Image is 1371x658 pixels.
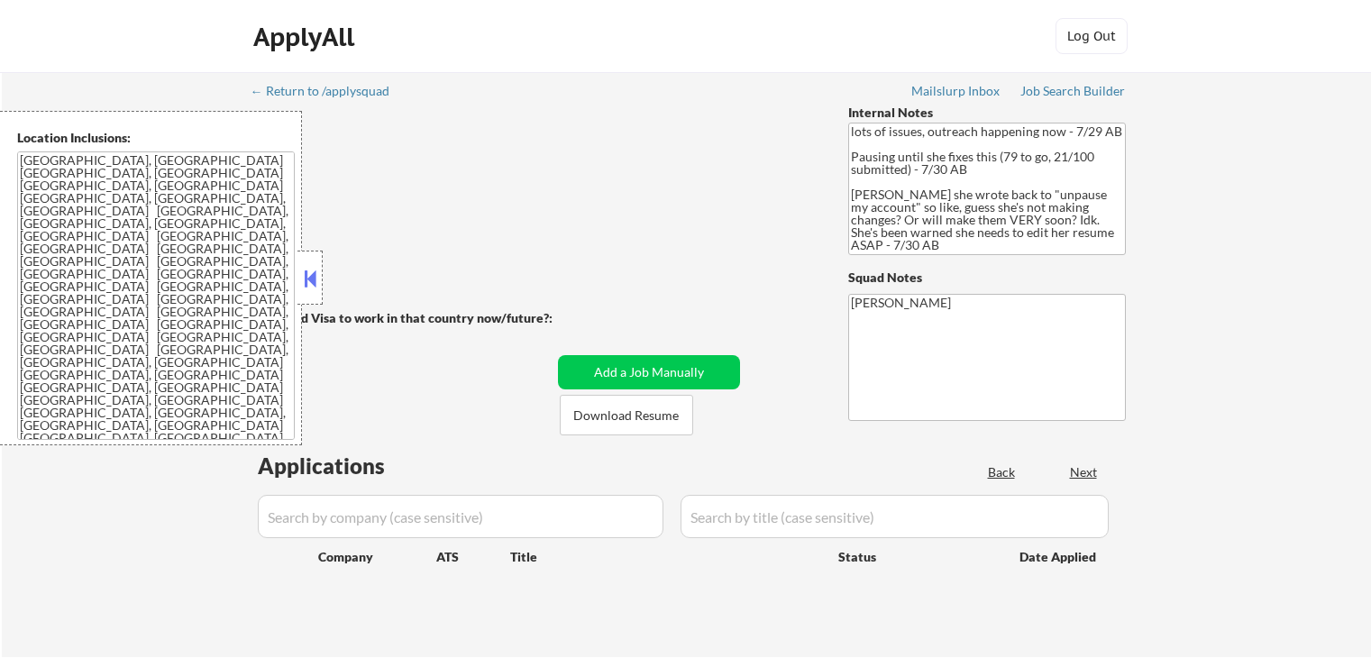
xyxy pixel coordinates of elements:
a: ← Return to /applysquad [251,84,407,102]
div: Squad Notes [848,269,1126,287]
div: Location Inclusions: [17,129,295,147]
div: Mailslurp Inbox [911,85,1001,97]
div: ← Return to /applysquad [251,85,407,97]
input: Search by title (case sensitive) [681,495,1109,538]
div: Job Search Builder [1020,85,1126,97]
button: Download Resume [560,395,693,435]
input: Search by company (case sensitive) [258,495,663,538]
div: Date Applied [1019,548,1099,566]
button: Add a Job Manually [558,355,740,389]
a: Job Search Builder [1020,84,1126,102]
div: Status [838,540,993,572]
strong: Will need Visa to work in that country now/future?: [252,310,553,325]
a: Mailslurp Inbox [911,84,1001,102]
div: Applications [258,455,436,477]
div: Internal Notes [848,104,1126,122]
div: Next [1070,463,1099,481]
div: Company [318,548,436,566]
div: Title [510,548,821,566]
div: ApplyAll [253,22,360,52]
button: Log Out [1056,18,1128,54]
div: Back [988,463,1017,481]
div: ATS [436,548,510,566]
